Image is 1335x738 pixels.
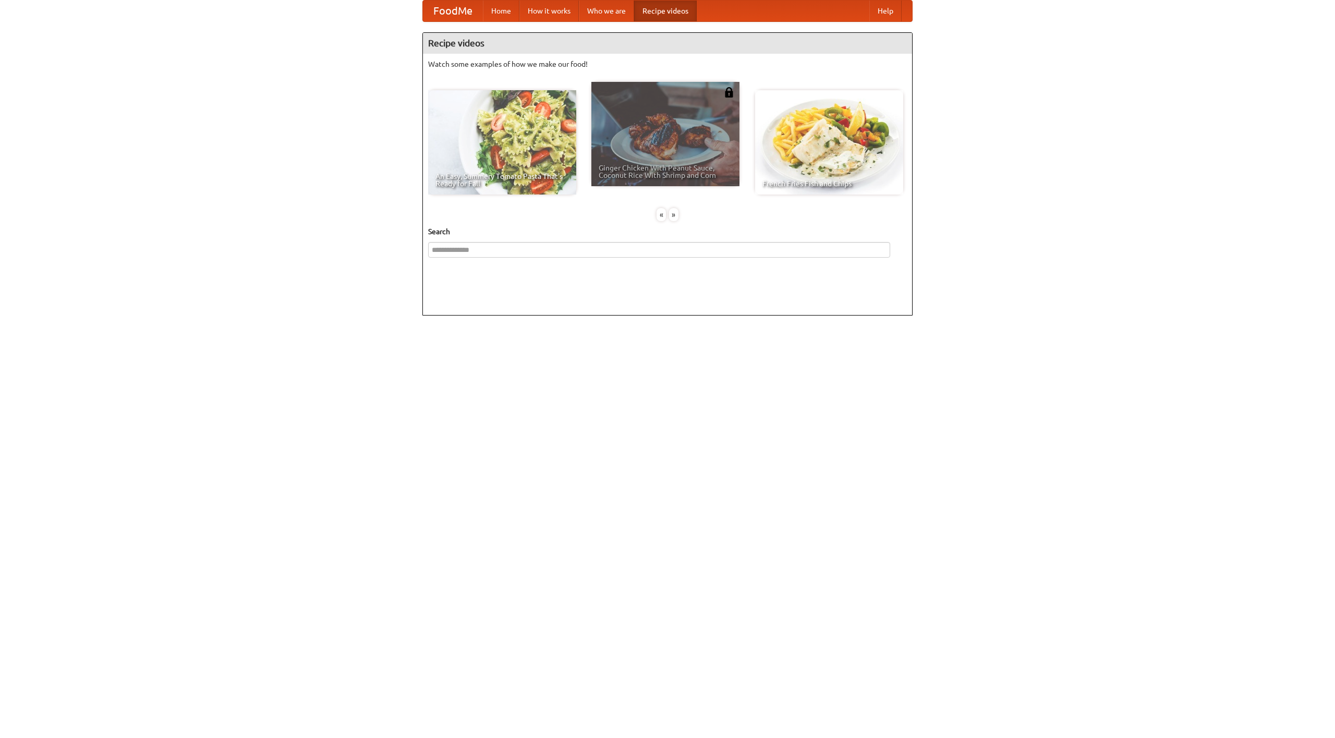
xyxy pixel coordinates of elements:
[423,1,483,21] a: FoodMe
[579,1,634,21] a: Who we are
[634,1,697,21] a: Recipe videos
[762,180,896,187] span: French Fries Fish and Chips
[428,90,576,195] a: An Easy, Summery Tomato Pasta That's Ready for Fall
[483,1,519,21] a: Home
[657,208,666,221] div: «
[435,173,569,187] span: An Easy, Summery Tomato Pasta That's Ready for Fall
[755,90,903,195] a: French Fries Fish and Chips
[428,59,907,69] p: Watch some examples of how we make our food!
[669,208,678,221] div: »
[519,1,579,21] a: How it works
[423,33,912,54] h4: Recipe videos
[428,226,907,237] h5: Search
[724,87,734,98] img: 483408.png
[869,1,902,21] a: Help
